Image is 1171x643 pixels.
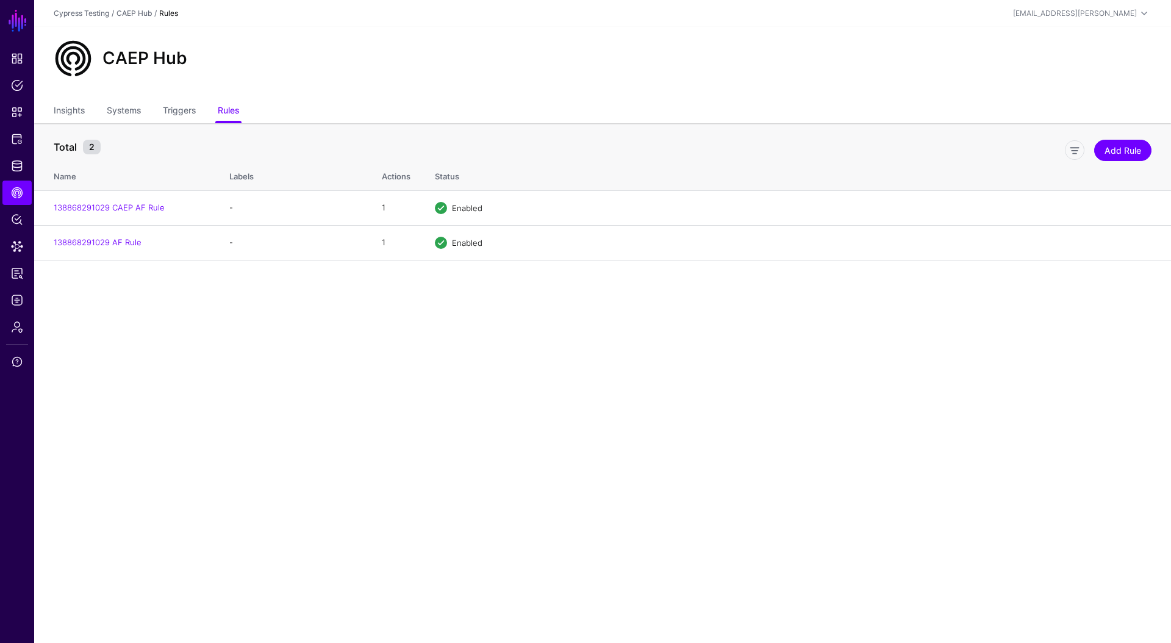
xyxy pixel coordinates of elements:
a: Policy Lens [2,207,32,232]
th: Status [423,159,1171,190]
th: Actions [370,159,423,190]
a: Dashboard [2,46,32,71]
td: 1 [370,190,423,225]
td: - [217,225,370,260]
span: Policy Lens [11,214,23,226]
a: Protected Systems [2,127,32,151]
a: Insights [54,100,85,123]
a: Cypress Testing [54,9,109,18]
a: CAEP Hub [2,181,32,205]
span: Enabled [452,238,482,248]
a: Rules [218,100,239,123]
span: Admin [11,321,23,333]
a: Systems [107,100,141,123]
td: - [217,190,370,225]
span: Reports [11,267,23,279]
span: Dashboard [11,52,23,65]
a: Reports [2,261,32,286]
a: Admin [2,315,32,339]
a: Identity Data Fabric [2,154,32,178]
h2: CAEP Hub [102,48,187,69]
th: Name [34,159,217,190]
a: 138868291029 CAEP AF Rule [54,203,165,212]
span: Enabled [452,203,482,212]
span: Identity Data Fabric [11,160,23,172]
a: Snippets [2,100,32,124]
div: / [152,8,159,19]
a: Logs [2,288,32,312]
span: Protected Systems [11,133,23,145]
th: Labels [217,159,370,190]
a: CAEP Hub [116,9,152,18]
span: Snippets [11,106,23,118]
div: [EMAIL_ADDRESS][PERSON_NAME] [1013,8,1137,19]
a: Policies [2,73,32,98]
a: SGNL [7,7,28,34]
a: Triggers [163,100,196,123]
td: 1 [370,225,423,260]
span: Policies [11,79,23,92]
span: Data Lens [11,240,23,253]
strong: Rules [159,9,178,18]
div: / [109,8,116,19]
span: CAEP Hub [11,187,23,199]
a: 138868291029 AF Rule [54,237,141,247]
small: 2 [83,140,101,154]
a: Data Lens [2,234,32,259]
span: Logs [11,294,23,306]
strong: Total [54,141,77,153]
span: Support [11,356,23,368]
a: Add Rule [1094,140,1151,161]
